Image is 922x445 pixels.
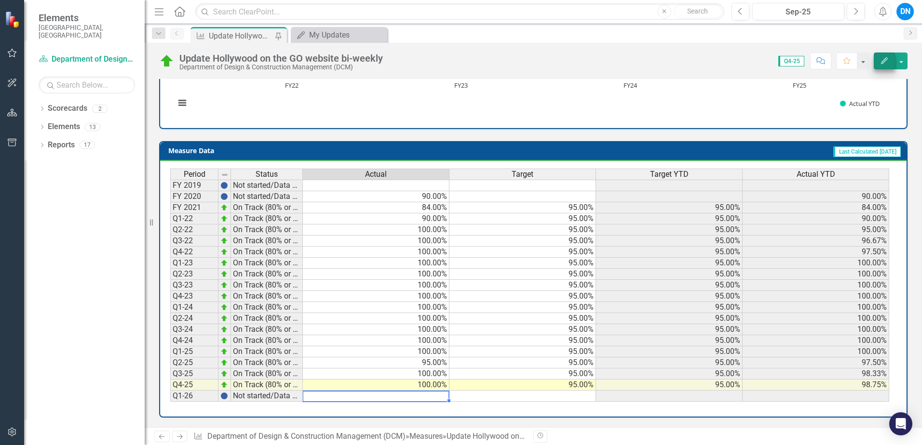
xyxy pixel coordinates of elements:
td: 100.00% [743,258,889,269]
td: Q4-22 [170,247,218,258]
td: 95.00% [596,313,743,324]
td: 95.00% [596,302,743,313]
td: On Track (80% or higher) [231,346,303,357]
td: 95.00% [449,202,596,213]
td: Q1-25 [170,346,218,357]
td: 96.67% [743,236,889,247]
td: 95.00% [596,202,743,213]
td: 95.00% [596,291,743,302]
td: Q1-23 [170,258,218,269]
button: View chart menu, Chart [176,96,189,110]
img: 8DAGhfEEPCf229AAAAAElFTkSuQmCC [221,171,229,179]
td: On Track (80% or higher) [231,247,303,258]
td: FY 2021 [170,202,218,213]
div: Open Intercom Messenger [889,412,912,435]
img: zOikAAAAAElFTkSuQmCC [220,337,228,344]
td: Not started/Data not yet available [231,180,303,191]
td: 90.00% [743,191,889,202]
td: 95.00% [449,269,596,280]
td: 95.00% [596,213,743,224]
td: 100.00% [303,302,449,313]
td: FY 2020 [170,191,218,202]
td: 95.00% [449,258,596,269]
input: Search Below... [39,77,135,93]
td: On Track (80% or higher) [231,313,303,324]
td: 95.00% [449,291,596,302]
button: Show Actual YTD [840,99,880,108]
td: 100.00% [303,335,449,346]
img: zOikAAAAAElFTkSuQmCC [220,270,228,278]
img: ClearPoint Strategy [5,11,22,28]
span: Target [512,170,533,179]
td: On Track (80% or higher) [231,213,303,224]
text: FY23 [454,81,468,90]
td: 100.00% [743,346,889,357]
h3: Measure Data [168,147,462,154]
div: » » [193,431,526,442]
span: Actual YTD [797,170,835,179]
td: 84.00% [303,202,449,213]
text: FY25 [793,81,806,90]
td: 100.00% [743,302,889,313]
div: My Updates [309,29,385,41]
img: zOikAAAAAElFTkSuQmCC [220,303,228,311]
td: 95.00% [449,224,596,236]
td: 100.00% [303,280,449,291]
td: 100.00% [303,380,449,391]
td: Q2-24 [170,313,218,324]
td: Q2-23 [170,269,218,280]
span: Status [256,170,278,179]
td: Q3-22 [170,236,218,247]
td: 100.00% [743,291,889,302]
td: 100.00% [303,224,449,236]
td: On Track (80% or higher) [231,224,303,236]
td: 100.00% [743,313,889,324]
td: On Track (80% or higher) [231,380,303,391]
span: Target YTD [650,170,689,179]
td: On Track (80% or higher) [231,335,303,346]
td: Q4-25 [170,380,218,391]
td: 100.00% [303,247,449,258]
td: Not started/Data not yet available [231,191,303,202]
img: BgCOk07PiH71IgAAAABJRU5ErkJggg== [220,182,228,189]
td: 95.00% [743,224,889,236]
img: zOikAAAAAElFTkSuQmCC [220,359,228,366]
td: Q1-26 [170,391,218,402]
td: 100.00% [303,269,449,280]
td: 100.00% [743,269,889,280]
img: zOikAAAAAElFTkSuQmCC [220,281,228,289]
div: Update Hollywood on the GO website bi-weekly [447,432,606,441]
button: DN [896,3,914,20]
a: Reports [48,140,75,151]
img: BgCOk07PiH71IgAAAABJRU5ErkJggg== [220,193,228,200]
td: 100.00% [303,346,449,357]
img: On Track (80% or higher) [159,53,175,69]
td: 90.00% [303,191,449,202]
button: Sep-25 [752,3,844,20]
a: My Updates [293,29,385,41]
text: FY24 [624,81,637,90]
td: 95.00% [449,280,596,291]
td: On Track (80% or higher) [231,302,303,313]
td: On Track (80% or higher) [231,280,303,291]
td: 95.00% [449,357,596,368]
td: 100.00% [743,324,889,335]
div: Update Hollywood on the GO website bi-weekly [209,30,272,42]
td: 95.00% [596,368,743,380]
a: Department of Design & Construction Management (DCM) [39,54,135,65]
div: 17 [80,141,95,149]
td: Q3-25 [170,368,218,380]
td: On Track (80% or higher) [231,357,303,368]
div: Sep-25 [756,6,841,18]
td: Q2-25 [170,357,218,368]
td: On Track (80% or higher) [231,269,303,280]
div: 13 [85,123,100,131]
td: 95.00% [449,247,596,258]
td: Q2-22 [170,224,218,236]
a: Scorecards [48,103,87,114]
td: 95.00% [449,313,596,324]
div: Update Hollywood on the GO website bi-weekly [179,53,383,64]
img: zOikAAAAAElFTkSuQmCC [220,215,228,222]
span: Elements [39,12,135,24]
